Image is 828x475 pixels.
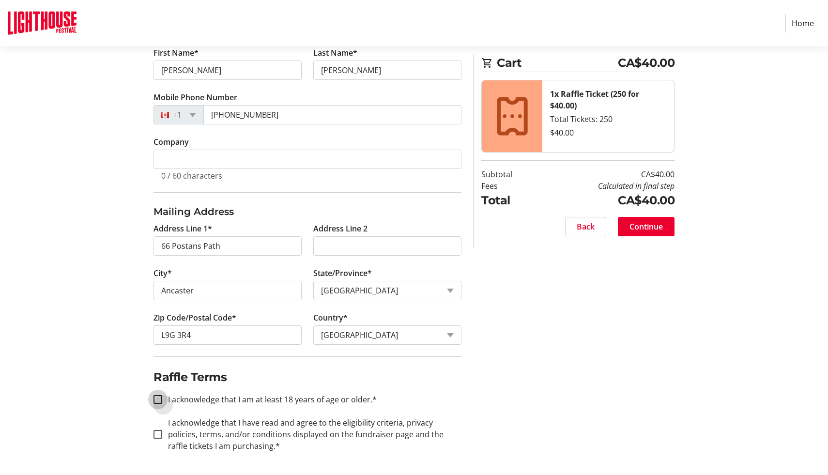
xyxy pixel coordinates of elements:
tr-character-limit: 0 / 60 characters [161,170,222,181]
td: Subtotal [481,169,537,180]
label: I acknowledge that I am at least 18 years of age or older.* [162,394,377,405]
input: (506) 234-5678 [203,105,461,124]
strong: 1x Raffle Ticket (250 for $40.00) [550,89,639,111]
label: Company [153,136,189,148]
span: CA$40.00 [618,54,675,72]
img: Lighthouse Festival's Logo [8,4,77,43]
td: CA$40.00 [537,169,675,180]
label: Address Line 1* [153,223,212,234]
td: Calculated in final step [537,180,675,192]
label: Address Line 2 [313,223,368,234]
td: CA$40.00 [537,192,675,209]
a: Home [785,14,820,32]
td: Fees [481,180,537,192]
label: State/Province* [313,267,372,279]
div: Total Tickets: 250 [550,113,666,125]
span: Back [577,221,595,232]
label: First Name* [153,47,199,59]
label: I acknowledge that I have read and agree to the eligibility criteria, privacy policies, terms, an... [162,417,461,452]
input: City [153,281,302,300]
td: Total [481,192,537,209]
input: Zip or Postal Code [153,325,302,345]
span: Continue [629,221,663,232]
label: Country* [313,312,348,323]
h2: Raffle Terms [153,368,461,386]
label: Mobile Phone Number [153,92,237,103]
label: City* [153,267,172,279]
label: Last Name* [313,47,357,59]
button: Continue [618,217,675,236]
button: Back [565,217,606,236]
h3: Mailing Address [153,204,461,219]
div: $40.00 [550,127,666,138]
span: Cart [497,54,618,72]
input: Address [153,236,302,256]
label: Zip Code/Postal Code* [153,312,236,323]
